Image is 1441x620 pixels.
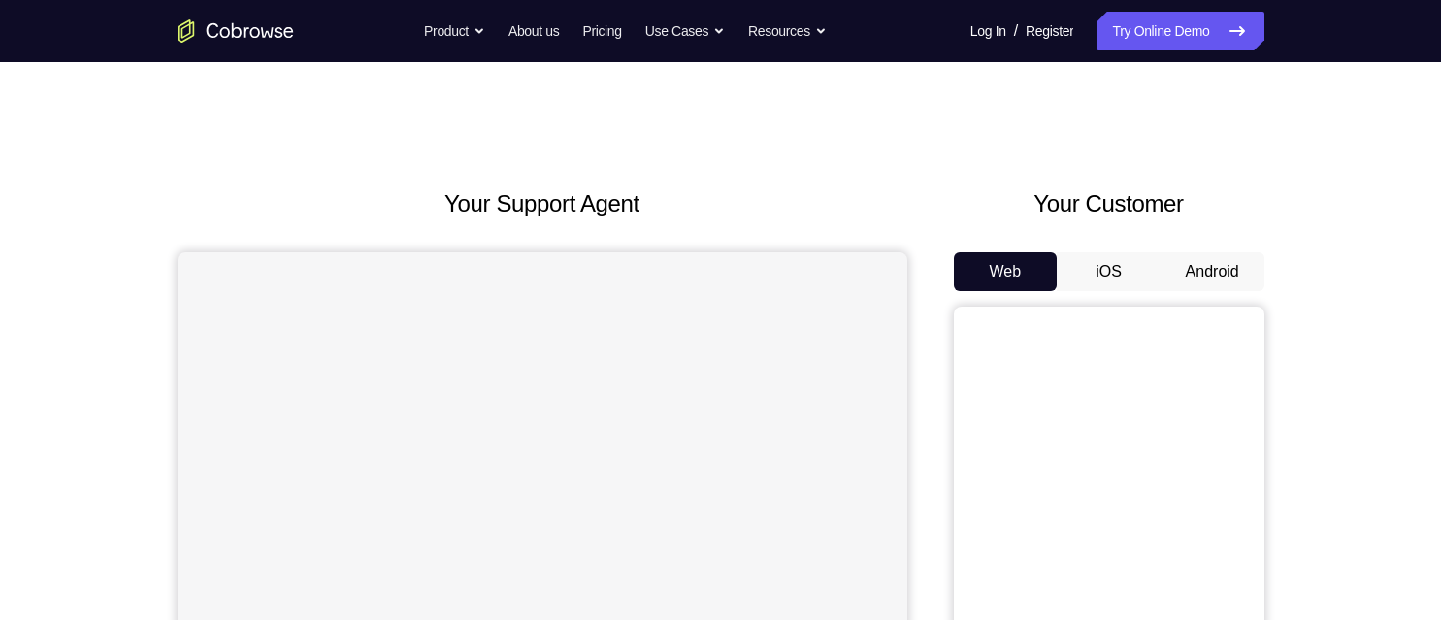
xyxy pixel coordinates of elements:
a: Log In [970,12,1006,50]
a: Go to the home page [178,19,294,43]
button: Web [954,252,1058,291]
a: Pricing [582,12,621,50]
button: iOS [1057,252,1161,291]
a: Try Online Demo [1097,12,1263,50]
button: Android [1161,252,1264,291]
h2: Your Support Agent [178,186,907,221]
h2: Your Customer [954,186,1264,221]
span: / [1014,19,1018,43]
a: About us [508,12,559,50]
button: Use Cases [645,12,725,50]
a: Register [1026,12,1073,50]
button: Product [424,12,485,50]
button: Resources [748,12,827,50]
